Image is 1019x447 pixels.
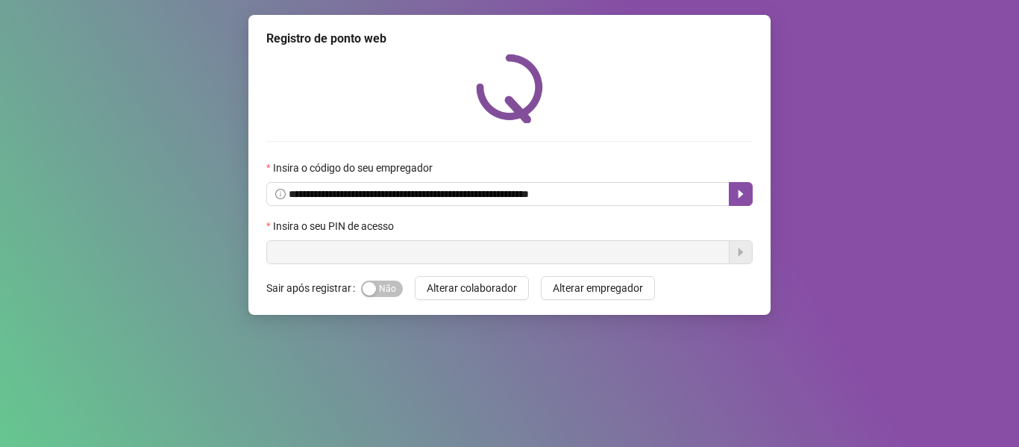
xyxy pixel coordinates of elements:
span: caret-right [735,188,747,200]
span: info-circle [275,189,286,199]
button: Alterar empregador [541,276,655,300]
button: Alterar colaborador [415,276,529,300]
label: Insira o código do seu empregador [266,160,442,176]
span: Alterar colaborador [427,280,517,296]
label: Sair após registrar [266,276,361,300]
label: Insira o seu PIN de acesso [266,218,404,234]
span: Alterar empregador [553,280,643,296]
div: Registro de ponto web [266,30,753,48]
img: QRPoint [476,54,543,123]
